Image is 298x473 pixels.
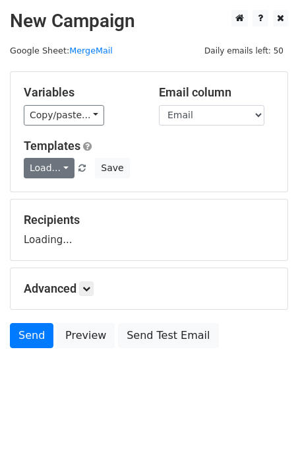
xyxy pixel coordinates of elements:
[10,323,53,348] a: Send
[57,323,115,348] a: Preview
[24,213,274,247] div: Loading...
[24,85,139,100] h5: Variables
[118,323,218,348] a: Send Test Email
[10,10,288,32] h2: New Campaign
[200,44,288,58] span: Daily emails left: 50
[200,46,288,55] a: Daily emails left: 50
[24,105,104,126] a: Copy/paste...
[24,139,80,153] a: Templates
[10,46,113,55] small: Google Sheet:
[24,213,274,227] h5: Recipients
[24,158,74,178] a: Load...
[69,46,113,55] a: MergeMail
[95,158,129,178] button: Save
[24,281,274,296] h5: Advanced
[159,85,274,100] h5: Email column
